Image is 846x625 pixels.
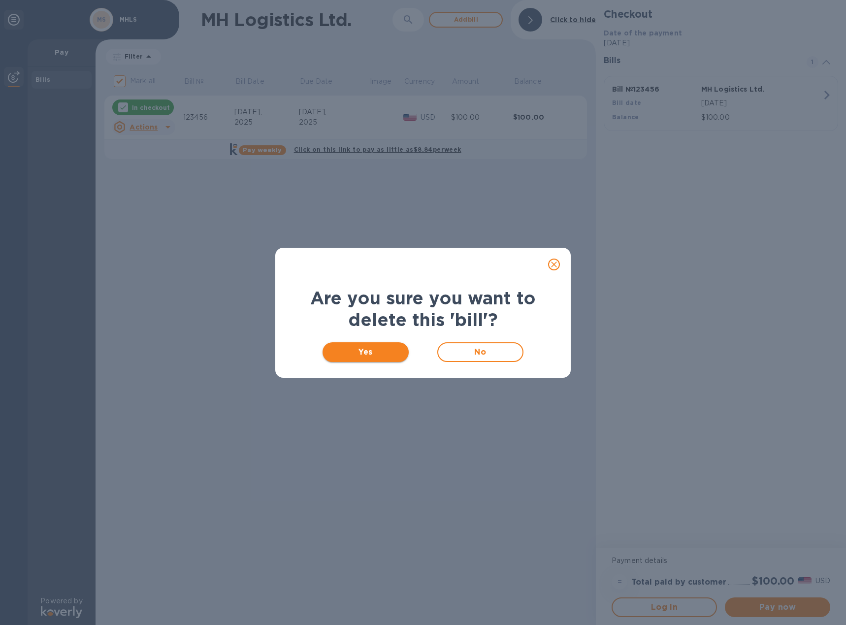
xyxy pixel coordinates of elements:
[310,287,536,330] b: Are you sure you want to delete this 'bill'?
[323,342,409,362] button: Yes
[330,346,401,358] span: Yes
[446,346,515,358] span: No
[437,342,523,362] button: No
[542,253,566,276] button: close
